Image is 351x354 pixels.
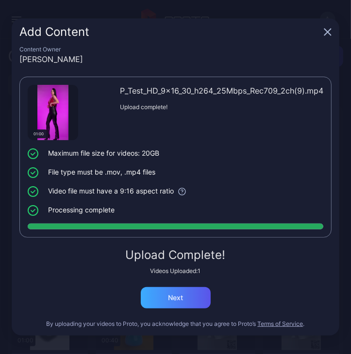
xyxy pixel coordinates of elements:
button: Terms of Service [258,320,303,328]
div: Add Content [19,26,320,38]
div: Upload complete! [120,101,323,113]
div: Videos Uploaded: 1 [19,267,332,275]
div: Next [168,294,183,302]
li: Processing complete [28,205,323,216]
div: Content Owner [19,46,332,53]
li: Video file must have a 9:16 aspect ratio [28,186,323,197]
button: Next [141,287,211,308]
div: 01:00 [30,129,48,138]
div: [PERSON_NAME] [19,53,332,65]
div: Upload Complete! [19,249,332,261]
li: File type must be .mov, .mp4 files [28,167,323,178]
div: P_Test_HD_9x16_30_h264_25Mbps_Rec709_2ch(9).mp4 [120,85,323,97]
li: Maximum file size for videos: 20GB [28,148,323,159]
div: By uploading your videos to Proto, you acknowledge that you agree to Proto’s . [19,320,332,328]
